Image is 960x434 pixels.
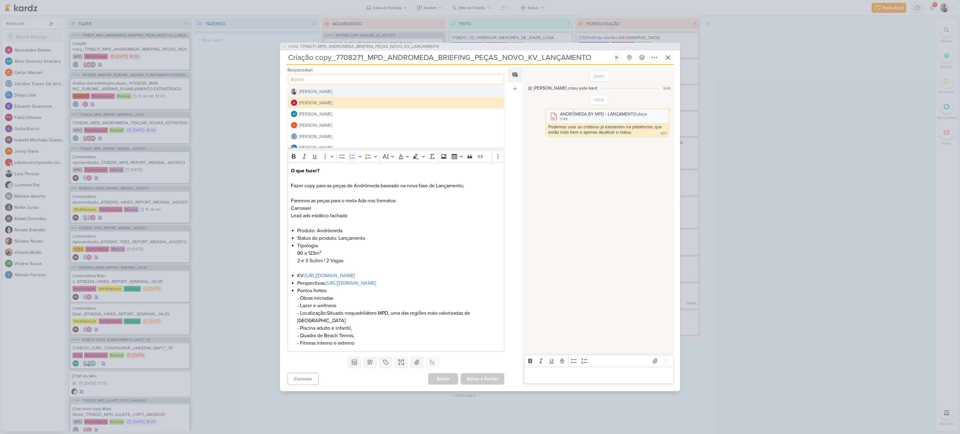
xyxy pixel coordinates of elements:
[305,273,355,279] a: [URL][DOMAIN_NAME]
[299,122,332,129] div: [PERSON_NAME]
[304,333,353,339] span: uadra de Beach Tennis
[287,44,299,49] span: CT1512
[534,85,597,91] div: [PERSON_NAME] criou este kard
[353,333,354,339] span: ,
[560,111,647,117] div: ANDRÔMEDA BY MPD - LANÇAMENTO.docx
[286,52,610,63] input: Kard Sem Título
[297,287,501,347] li: Pontos fortes: - Obras iniciadas - Lazer e wellness - Localização:
[524,355,674,367] div: Editor toolbar
[614,55,619,60] div: Ligar relógio
[299,100,332,106] div: [PERSON_NAME]
[300,44,439,50] span: 7708271_MPD_ANDROMEDA_BRIEFING_PEÇAS_NOVO_KV_LANÇAMENTO
[299,111,332,117] div: [PERSON_NAME]
[291,111,297,117] div: Aline Gimenez Graciano
[299,133,332,140] div: [PERSON_NAME]
[303,325,351,331] span: iscina adulto e infantil
[297,325,303,331] span: - P
[287,67,312,73] label: Responsável
[287,373,319,385] button: Cancelar
[663,86,671,91] div: 9:46
[291,168,319,174] strong: O que fazer?
[315,250,321,256] span: m²
[288,142,504,153] button: DL [PERSON_NAME]
[288,108,504,120] button: AG [PERSON_NAME]
[291,100,297,106] img: Alessandra Gomes
[287,150,504,162] div: Editor toolbar
[297,272,501,279] li: KV:
[297,227,501,234] li: Produto: Andrômeda
[303,340,354,346] span: itness interno e externo
[560,117,647,122] div: 11 KB
[287,74,504,85] input: Buscar
[661,131,667,136] div: 16:11
[292,146,296,150] p: DL
[291,122,297,128] img: Carlos Massari
[291,133,297,140] img: Caroline Traven De Andrade
[297,258,343,264] span: 2 e 3 Suítes | 2 Vagas
[288,97,504,108] button: [PERSON_NAME]
[287,162,504,352] div: Editor editing area: main
[326,280,376,286] a: [URL][DOMAIN_NAME]
[288,86,504,97] button: [PERSON_NAME]
[350,310,388,316] span: quadrilátero MPD
[291,145,297,151] div: Diego Lima
[297,242,501,272] li: Tipologia: 90 a 123
[291,88,297,95] img: Iara Santos
[524,367,674,384] div: Editor editing area: main
[288,120,504,131] button: [PERSON_NAME]
[291,167,501,219] p: Fazer copy para as peças de Andrômeda baseado na nova fase de Lançamento; Faremos as peças para o...
[327,310,350,316] span: Situado no
[297,234,501,242] li: Status do produto: Lançamento
[297,340,303,346] span: - F
[297,333,304,339] span: - Q
[288,131,504,142] button: [PERSON_NAME]
[351,325,352,331] span: ,
[282,44,439,50] button: CT1512 7708271_MPD_ANDROMEDA_BRIEFING_PEÇAS_NOVO_KV_LANÇAMENTO
[299,145,332,151] div: [PERSON_NAME]
[292,113,296,116] p: AG
[547,110,668,123] div: ANDRÔMEDA BY MPD - LANÇAMENTO.docx
[548,124,663,135] div: Podemos usar os criativos já existentes na plataforma, que estão indo bem e apenas atualizar o st...
[297,279,501,287] li: Perspectivas:
[299,88,332,95] div: [PERSON_NAME]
